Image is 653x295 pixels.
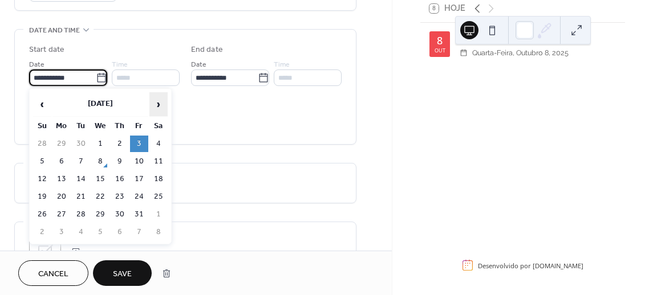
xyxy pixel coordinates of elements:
[149,171,168,187] td: 18
[149,189,168,205] td: 25
[52,153,71,170] td: 6
[111,224,129,240] td: 6
[130,206,148,223] td: 31
[130,153,148,170] td: 10
[149,206,168,223] td: 1
[274,59,290,71] span: Time
[149,118,168,134] th: Sa
[72,189,90,205] td: 21
[33,153,51,170] td: 5
[111,189,129,205] td: 23
[150,93,167,116] span: ›
[478,261,583,269] div: Desenvolvido por
[111,136,129,152] td: 2
[52,206,71,223] td: 27
[91,206,109,223] td: 29
[130,136,148,152] td: 3
[437,35,443,46] div: 8
[130,224,148,240] td: 7
[472,47,569,59] span: quarta-feira, outubro 8, 2025
[91,118,109,134] th: We
[130,189,148,205] td: 24
[33,206,51,223] td: 26
[34,93,51,116] span: ‹
[52,171,71,187] td: 13
[72,171,90,187] td: 14
[91,171,109,187] td: 15
[91,136,109,152] td: 1
[149,224,168,240] td: 8
[29,24,80,36] span: Date and time
[111,118,129,134] th: Th
[72,136,90,152] td: 30
[93,260,152,286] button: Save
[29,44,64,56] div: Start date
[52,92,148,117] th: [DATE]
[191,59,206,71] span: Date
[460,47,468,59] div: ​
[18,260,88,286] button: Cancel
[33,118,51,134] th: Su
[91,153,109,170] td: 8
[149,136,168,152] td: 4
[29,59,44,71] span: Date
[111,153,129,170] td: 9
[191,44,223,56] div: End date
[33,136,51,152] td: 28
[33,189,51,205] td: 19
[130,118,148,134] th: Fr
[72,118,90,134] th: Tu
[72,153,90,170] td: 7
[111,206,129,223] td: 30
[435,48,445,53] div: out
[72,206,90,223] td: 28
[533,261,583,269] a: [DOMAIN_NAME]
[149,153,168,170] td: 11
[33,224,51,240] td: 2
[33,171,51,187] td: 12
[38,268,68,280] span: Cancel
[52,189,71,205] td: 20
[52,136,71,152] td: 29
[130,171,148,187] td: 17
[91,224,109,240] td: 5
[52,118,71,134] th: Mo
[111,171,129,187] td: 16
[72,224,90,240] td: 4
[52,224,71,240] td: 3
[112,59,128,71] span: Time
[113,268,132,280] span: Save
[91,189,109,205] td: 22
